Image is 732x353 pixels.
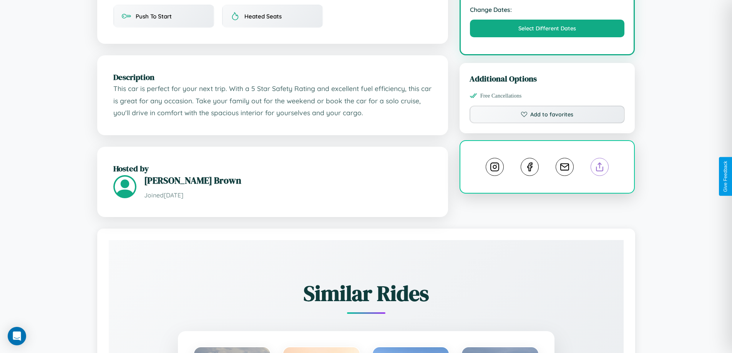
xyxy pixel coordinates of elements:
[480,93,522,99] span: Free Cancellations
[113,163,432,174] h2: Hosted by
[8,327,26,345] div: Open Intercom Messenger
[470,6,625,13] strong: Change Dates:
[723,161,728,192] div: Give Feedback
[113,83,432,119] p: This car is perfect for your next trip. With a 5 Star Safety Rating and excellent fuel efficiency...
[113,71,432,83] h2: Description
[136,278,597,308] h2: Similar Rides
[136,13,172,20] span: Push To Start
[470,73,625,84] h3: Additional Options
[144,190,432,201] p: Joined [DATE]
[144,174,432,187] h3: [PERSON_NAME] Brown
[470,106,625,123] button: Add to favorites
[244,13,282,20] span: Heated Seats
[470,20,625,37] button: Select Different Dates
